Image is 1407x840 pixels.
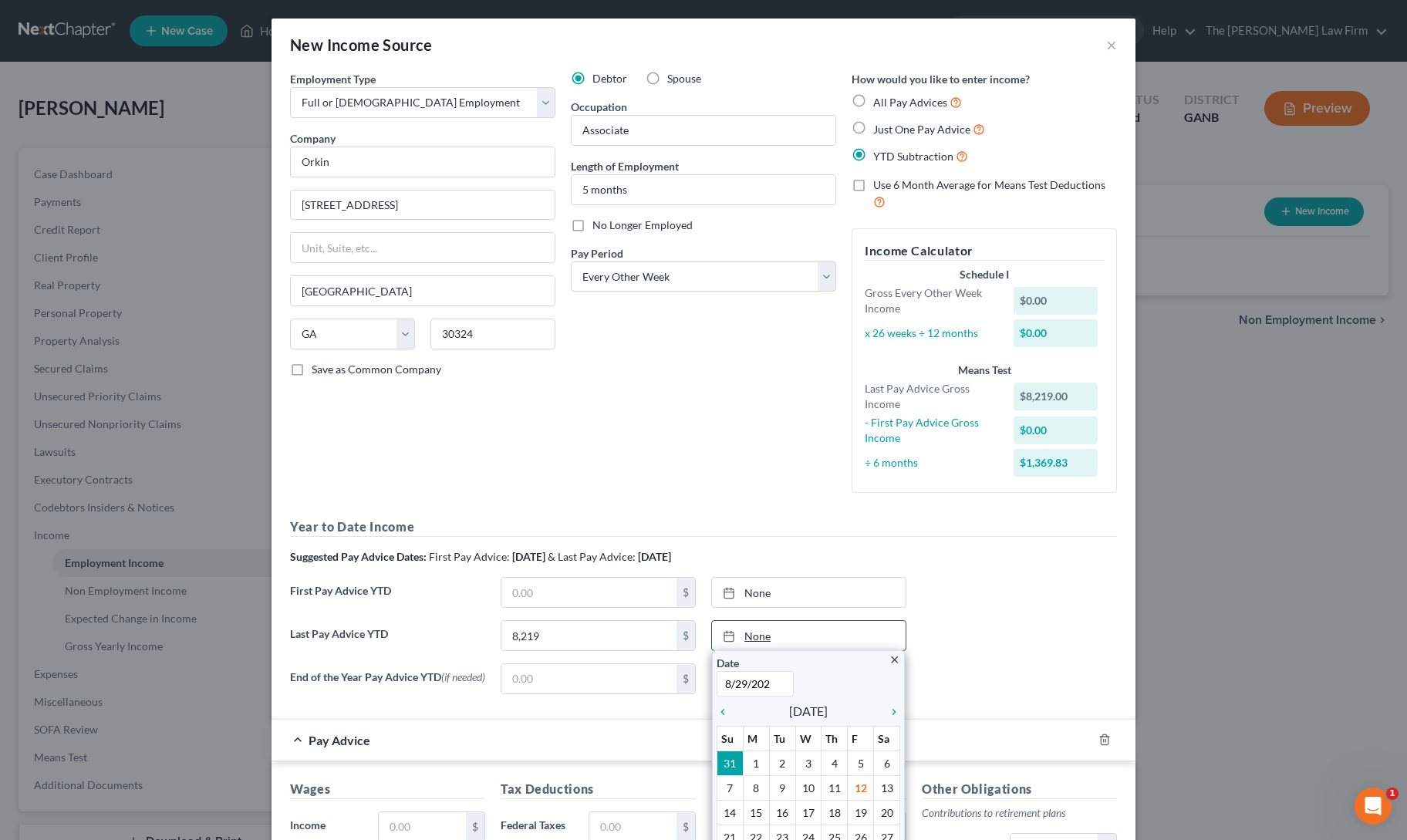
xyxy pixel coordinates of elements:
[857,326,1006,341] div: x 26 weeks ÷ 12 months
[291,233,555,262] input: Unit, Suite, etc...
[501,664,677,693] input: 0.00
[795,800,822,825] td: 17
[638,550,671,563] strong: [DATE]
[795,751,822,775] td: 3
[795,726,822,751] th: W
[548,550,636,563] span: & Last Pay Advice:
[309,733,370,747] span: Pay Advice
[873,123,970,136] span: Just One Pay Advice
[429,550,510,563] span: First Pay Advice:
[312,363,441,376] span: Save as Common Company
[848,726,874,751] th: F
[822,751,848,775] td: 4
[290,550,427,563] strong: Suggested Pay Advice Dates:
[1014,287,1098,315] div: $0.00
[1014,383,1098,410] div: $8,219.00
[717,671,794,697] input: 1/1/2013
[789,702,828,720] span: [DATE]
[857,455,1006,471] div: ÷ 6 months
[441,670,485,683] span: (if needed)
[865,363,1104,378] div: Means Test
[282,620,493,663] label: Last Pay Advice YTD
[717,706,737,718] i: chevron_left
[857,381,1006,412] div: Last Pay Advice Gross Income
[512,550,545,563] strong: [DATE]
[291,191,555,220] input: Enter address...
[822,726,848,751] th: Th
[712,621,906,650] a: None
[769,775,795,800] td: 9
[290,34,433,56] div: New Income Source
[571,158,679,174] label: Length of Employment
[769,726,795,751] th: Tu
[857,285,1006,316] div: Gross Every Other Week Income
[290,73,376,86] span: Employment Type
[874,800,900,825] td: 20
[677,664,695,693] div: $
[1014,417,1098,444] div: $0.00
[822,800,848,825] td: 18
[1106,35,1117,54] button: ×
[501,621,677,650] input: 0.00
[880,702,900,720] a: chevron_right
[571,247,623,260] span: Pay Period
[282,577,493,620] label: First Pay Advice YTD
[873,96,947,109] span: All Pay Advices
[874,726,900,751] th: Sa
[873,178,1105,191] span: Use 6 Month Average for Means Test Deductions
[848,751,874,775] td: 5
[572,116,835,145] input: --
[1386,788,1399,800] span: 1
[717,775,744,800] td: 7
[743,775,769,800] td: 8
[290,518,1117,537] h5: Year to Date Income
[592,72,627,85] span: Debtor
[712,578,906,607] a: None
[848,775,874,800] td: 12
[795,775,822,800] td: 10
[677,621,695,650] div: $
[889,650,900,668] a: close
[571,99,627,115] label: Occupation
[717,655,739,671] label: Date
[717,751,744,775] td: 31
[1014,449,1098,477] div: $1,369.83
[922,780,1117,799] h5: Other Obligations
[290,818,326,832] span: Income
[769,751,795,775] td: 2
[874,751,900,775] td: 6
[874,775,900,800] td: 13
[290,132,336,145] span: Company
[717,702,737,720] a: chevron_left
[717,726,744,751] th: Su
[430,319,555,349] input: Enter zip...
[711,780,906,799] h5: Insurance Deductions
[922,805,1117,821] p: Contributions to retirement plans
[889,654,900,666] i: close
[1355,788,1392,825] iframe: Intercom live chat
[677,578,695,607] div: $
[852,71,1030,87] label: How would you like to enter income?
[291,276,555,305] input: Enter city...
[873,150,953,163] span: YTD Subtraction
[290,780,485,799] h5: Wages
[848,800,874,825] td: 19
[667,72,701,85] span: Spouse
[769,800,795,825] td: 16
[501,780,696,799] h5: Tax Deductions
[865,267,1104,282] div: Schedule I
[572,175,835,204] input: ex: 2 years
[743,751,769,775] td: 1
[822,775,848,800] td: 11
[743,800,769,825] td: 15
[501,578,677,607] input: 0.00
[857,415,1006,446] div: - First Pay Advice Gross Income
[743,726,769,751] th: M
[282,663,493,707] label: End of the Year Pay Advice YTD
[865,241,1104,261] h5: Income Calculator
[880,706,900,718] i: chevron_right
[1014,319,1098,347] div: $0.00
[290,147,555,177] input: Search company by name...
[717,800,744,825] td: 14
[592,218,693,231] span: No Longer Employed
